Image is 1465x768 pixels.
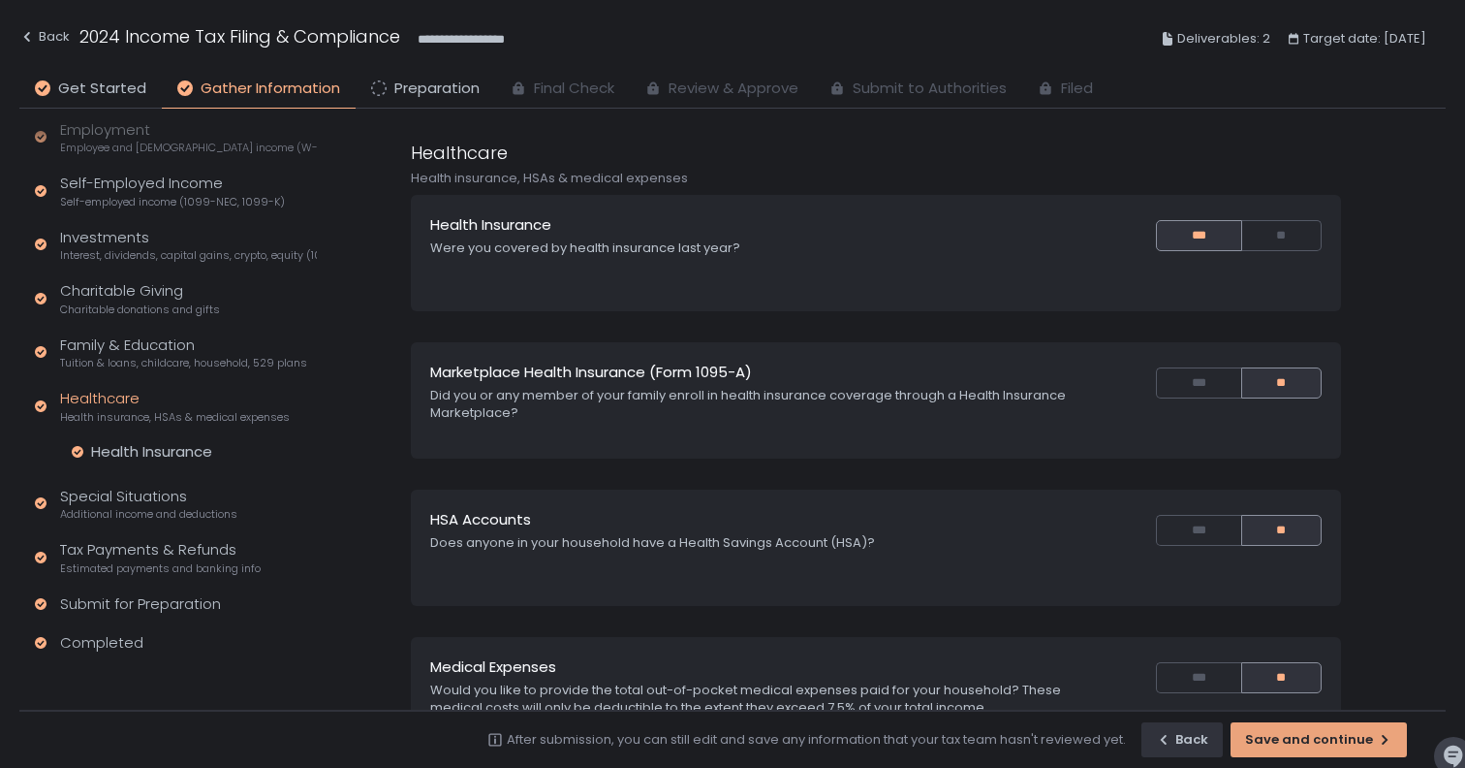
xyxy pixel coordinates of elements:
h1: Healthcare [411,140,508,166]
div: Investments [60,227,317,264]
h1: Medical Expenses [430,656,556,679]
button: Back [19,23,70,55]
span: Submit to Authorities [853,78,1007,100]
div: Completed [60,632,143,655]
span: Tuition & loans, childcare, household, 529 plans [60,356,307,370]
div: Would you like to provide the total out-of-pocket medical expenses paid for your household? These... [430,682,1078,717]
div: Health Insurance [91,442,212,462]
span: Employee and [DEMOGRAPHIC_DATA] income (W-2s) [60,141,317,155]
span: Interest, dividends, capital gains, crypto, equity (1099s, K-1s) [60,248,317,263]
div: Does anyone in your household have a Health Savings Account (HSA)? [430,534,1078,552]
div: After submission, you can still edit and save any information that your tax team hasn't reviewed ... [507,731,1126,749]
span: Review & Approve [669,78,798,100]
span: Health insurance, HSAs & medical expenses [60,410,290,425]
span: Deliverables: 2 [1177,27,1270,50]
div: Healthcare [60,388,290,425]
div: Back [1156,731,1208,749]
div: Tax Payments & Refunds [60,539,261,576]
div: Special Situations [60,486,237,523]
button: Back [1141,722,1223,757]
div: Did you or any member of your family enroll in health insurance coverage through a Health Insuran... [430,387,1078,422]
span: Filed [1061,78,1093,100]
div: Family & Education [60,335,307,371]
span: Preparation [394,78,480,100]
div: Save and continue [1245,731,1392,749]
span: Get Started [58,78,146,100]
div: Self-Employed Income [60,173,285,209]
span: Estimated payments and banking info [60,561,261,576]
button: Save and continue [1231,722,1407,757]
span: Additional income and deductions [60,507,237,522]
div: Employment [60,119,317,156]
div: Charitable Giving [60,280,220,317]
div: Were you covered by health insurance last year? [430,240,1078,257]
div: Back [19,25,70,48]
h1: Marketplace Health Insurance (Form 1095-A) [430,362,752,384]
span: Self-employed income (1099-NEC, 1099-K) [60,195,285,209]
div: Health insurance, HSAs & medical expenses [411,170,1341,187]
span: Final Check [534,78,614,100]
h1: 2024 Income Tax Filing & Compliance [79,23,400,49]
span: Gather Information [201,78,340,100]
span: Target date: [DATE] [1303,27,1426,50]
h1: Health Insurance [430,214,551,237]
div: Submit for Preparation [60,593,221,616]
span: Charitable donations and gifts [60,303,220,317]
h1: HSA Accounts [430,509,531,531]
